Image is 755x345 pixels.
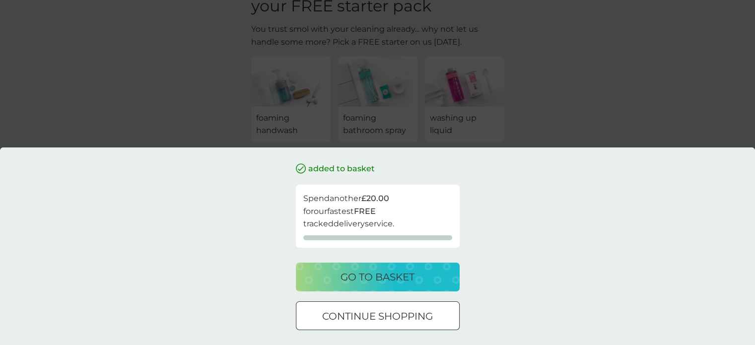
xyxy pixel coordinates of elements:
p: added to basket [308,162,375,175]
button: go to basket [296,263,460,291]
button: continue shopping [296,301,460,330]
p: go to basket [341,269,414,285]
p: Spend another for our fastest tracked delivery service. [303,192,452,230]
p: continue shopping [322,308,433,324]
strong: FREE [354,207,376,216]
strong: £20.00 [361,194,389,203]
